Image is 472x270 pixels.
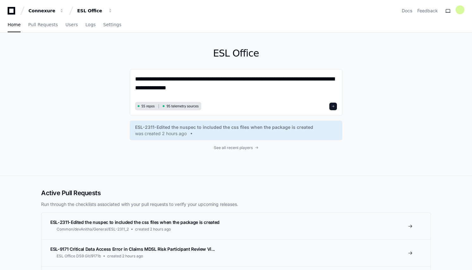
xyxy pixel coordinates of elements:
h1: ESL Office [130,48,342,59]
span: created 2 hours ago [107,254,143,259]
a: Logs [85,18,96,32]
div: ESL Office [77,8,104,14]
button: Feedback [417,8,438,14]
a: ESL-2311-Edited the nuspec to included the css files when the package is createdwas created 2 hou... [135,124,337,137]
span: Pull Requests [28,23,58,27]
a: Home [8,18,21,32]
h2: Active Pull Requests [41,189,431,197]
span: created 2 hours ago [135,227,171,232]
a: See all recent players [130,145,342,150]
a: Settings [103,18,121,32]
span: Logs [85,23,96,27]
span: See all recent players [214,145,253,150]
span: ESL-9171 Critical Data Access Error in Claims MDSL Risk Participant Review Vi... [50,246,215,252]
p: Run through the checklists associated with your pull requests to verify your upcoming releases. [41,201,431,207]
span: ESL Office DS9 Git/9171b [57,254,101,259]
span: 95 telemetry sources [166,104,198,109]
span: Settings [103,23,121,27]
a: Users [65,18,78,32]
span: Home [8,23,21,27]
a: Docs [402,8,412,14]
span: 55 repos [141,104,155,109]
span: ESL-2311-Edited the nuspec to included the css files when the package is created [50,219,220,225]
span: was created 2 hours ago [135,130,187,137]
span: ESL-2311-Edited the nuspec to included the css files when the package is created [135,124,313,130]
a: ESL-2311-Edited the nuspec to included the css files when the package is createdCommon/devAnitha/... [41,213,431,239]
span: Users [65,23,78,27]
a: Pull Requests [28,18,58,32]
div: Connexure [28,8,56,14]
button: Connexure [26,5,66,16]
a: ESL-9171 Critical Data Access Error in Claims MDSL Risk Participant Review Vi...ESL Office DS9 Gi... [41,239,431,266]
span: Common/devAnitha/General/ESL-2311_2 [57,227,129,232]
button: ESL Office [75,5,115,16]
